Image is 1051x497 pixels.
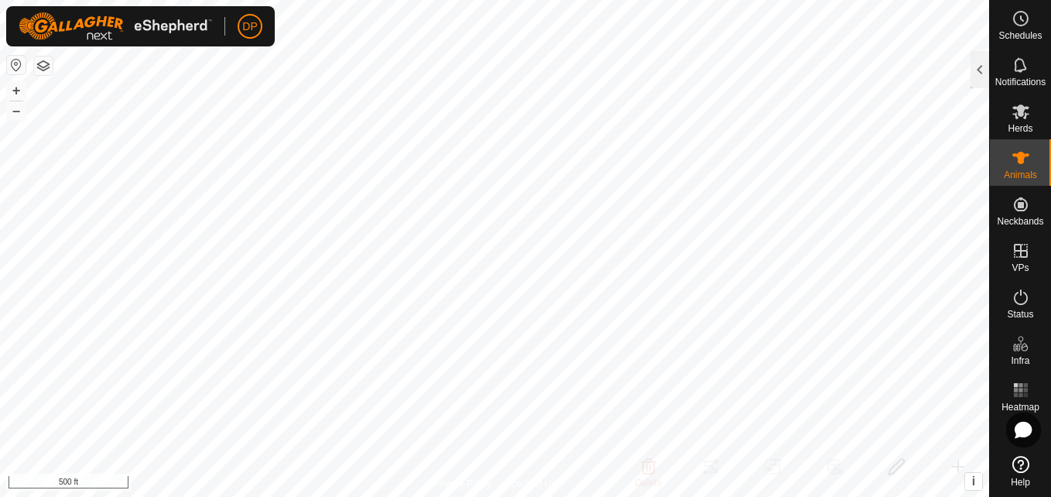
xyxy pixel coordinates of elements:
span: VPs [1012,263,1029,272]
button: Map Layers [34,57,53,75]
span: Help [1011,478,1030,487]
a: Privacy Policy [433,477,491,491]
span: Infra [1011,356,1029,365]
span: Animals [1004,170,1037,180]
span: Neckbands [997,217,1043,226]
span: DP [242,19,257,35]
span: Status [1007,310,1033,319]
span: Herds [1008,124,1032,133]
span: Heatmap [1001,403,1039,412]
button: + [7,81,26,100]
span: i [972,475,975,488]
a: Help [990,450,1051,493]
img: Gallagher Logo [19,12,212,40]
span: Schedules [998,31,1042,40]
button: – [7,101,26,120]
a: Contact Us [510,477,556,491]
span: Notifications [995,77,1046,87]
button: i [965,473,982,490]
button: Reset Map [7,56,26,74]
